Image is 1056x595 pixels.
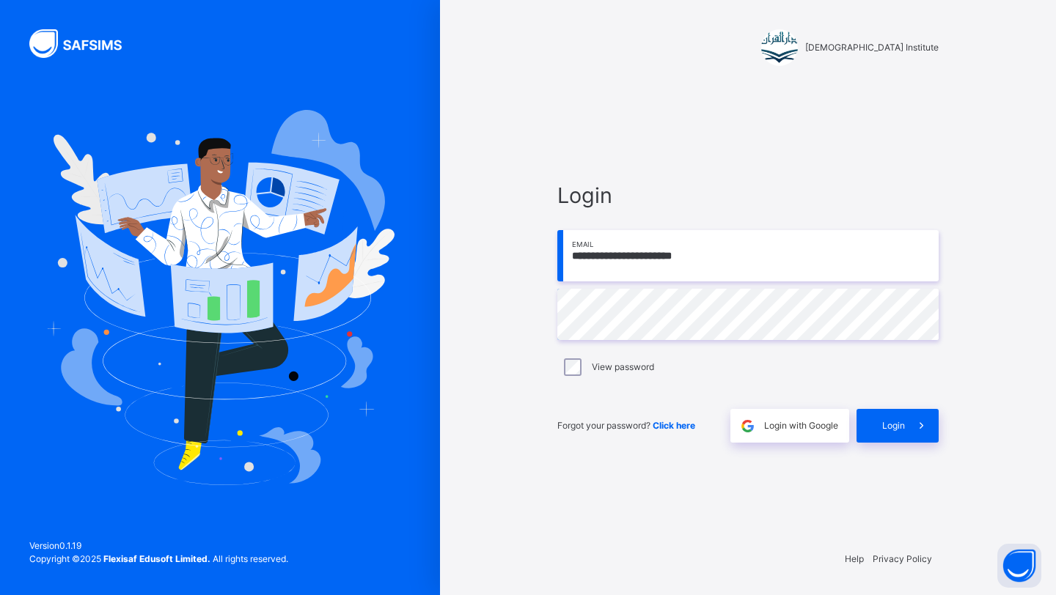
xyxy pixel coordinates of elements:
img: google.396cfc9801f0270233282035f929180a.svg [739,418,756,435]
span: Copyright © 2025 All rights reserved. [29,553,288,564]
img: SAFSIMS Logo [29,29,139,58]
label: View password [592,361,654,374]
img: Hero Image [45,110,395,485]
a: Privacy Policy [873,553,932,564]
span: Forgot your password? [557,420,695,431]
span: Login [882,419,905,432]
a: Click here [653,420,695,431]
a: Help [845,553,864,564]
span: Login with Google [764,419,838,432]
strong: Flexisaf Edusoft Limited. [103,553,210,564]
span: [DEMOGRAPHIC_DATA] Institute [805,41,939,54]
span: Version 0.1.19 [29,539,288,552]
span: Login [557,180,939,211]
button: Open asap [997,544,1041,588]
